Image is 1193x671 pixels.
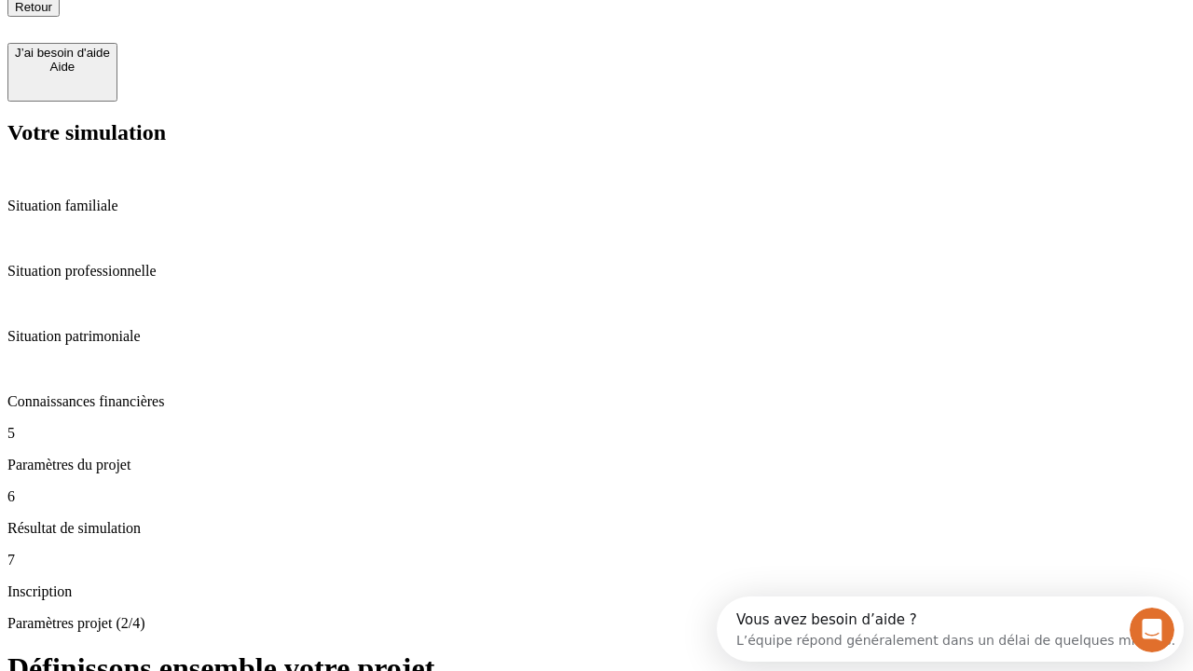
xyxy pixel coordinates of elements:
div: Vous avez besoin d’aide ? [20,16,459,31]
div: L’équipe répond généralement dans un délai de quelques minutes. [20,31,459,50]
p: 5 [7,425,1186,442]
p: 6 [7,488,1186,505]
p: Situation familiale [7,198,1186,214]
p: Inscription [7,583,1186,600]
div: Ouvrir le Messenger Intercom [7,7,514,59]
h2: Votre simulation [7,120,1186,145]
p: Résultat de simulation [7,520,1186,537]
p: Situation patrimoniale [7,328,1186,345]
iframe: Intercom live chat discovery launcher [717,596,1184,662]
iframe: Intercom live chat [1130,608,1174,652]
p: Connaissances financières [7,393,1186,410]
div: J’ai besoin d'aide [15,46,110,60]
p: Situation professionnelle [7,263,1186,280]
p: Paramètres du projet [7,457,1186,473]
p: 7 [7,552,1186,568]
button: J’ai besoin d'aideAide [7,43,117,102]
p: Paramètres projet (2/4) [7,615,1186,632]
div: Aide [15,60,110,74]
